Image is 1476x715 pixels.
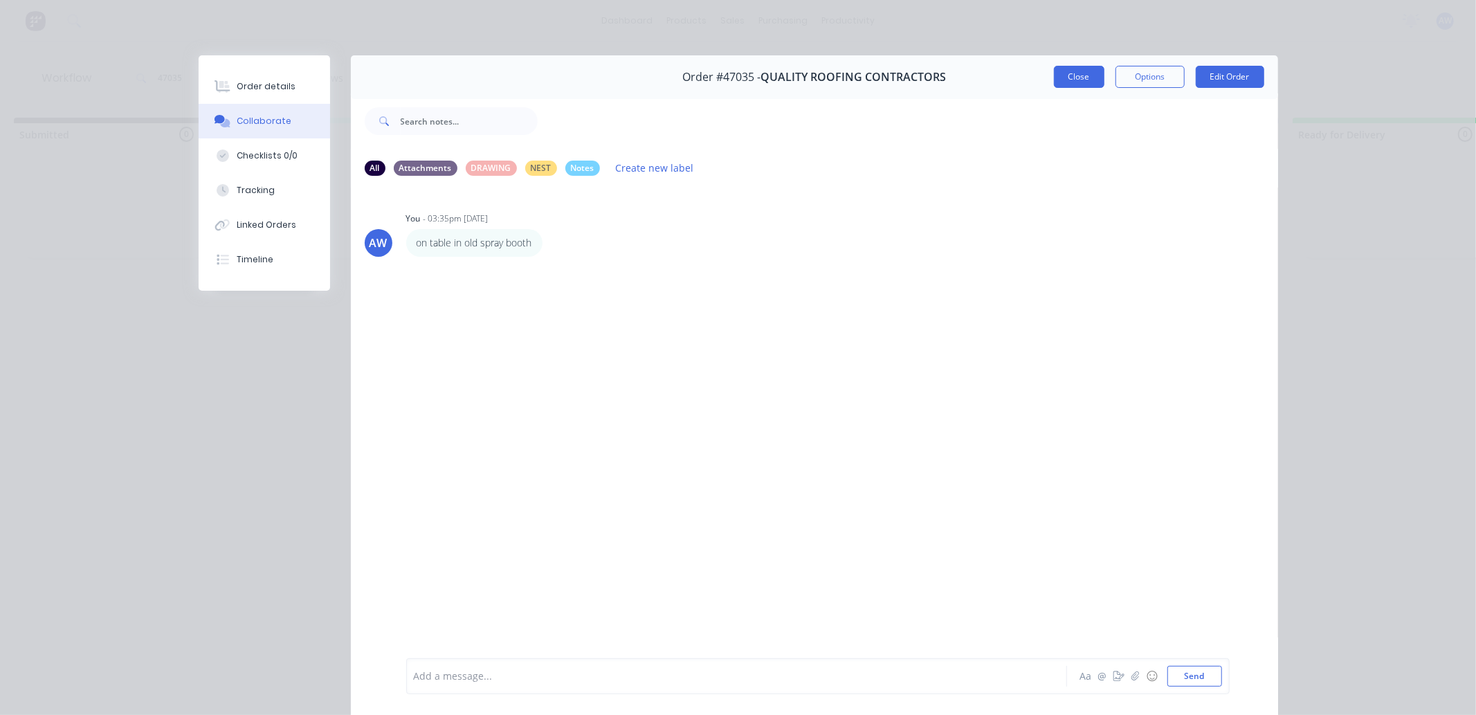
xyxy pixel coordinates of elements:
[199,173,330,208] button: Tracking
[365,161,385,176] div: All
[199,138,330,173] button: Checklists 0/0
[1094,668,1111,685] button: @
[199,208,330,242] button: Linked Orders
[401,107,538,135] input: Search notes...
[1077,668,1094,685] button: Aa
[760,71,946,84] span: QUALITY ROOFING CONTRACTORS
[466,161,517,176] div: DRAWING
[237,150,298,162] div: Checklists 0/0
[199,69,330,104] button: Order details
[423,212,489,225] div: - 03:35pm [DATE]
[682,71,760,84] span: Order #47035 -
[237,80,295,93] div: Order details
[1054,66,1104,88] button: Close
[237,184,275,197] div: Tracking
[237,115,291,127] div: Collaborate
[237,219,296,231] div: Linked Orders
[406,212,421,225] div: You
[237,253,273,266] div: Timeline
[199,242,330,277] button: Timeline
[370,235,388,251] div: AW
[1144,668,1160,685] button: ☺
[608,159,701,177] button: Create new label
[525,161,557,176] div: NEST
[394,161,457,176] div: Attachments
[199,104,330,138] button: Collaborate
[565,161,600,176] div: Notes
[1115,66,1185,88] button: Options
[1167,666,1222,687] button: Send
[417,236,532,250] p: on table in old spray booth
[1196,66,1264,88] button: Edit Order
